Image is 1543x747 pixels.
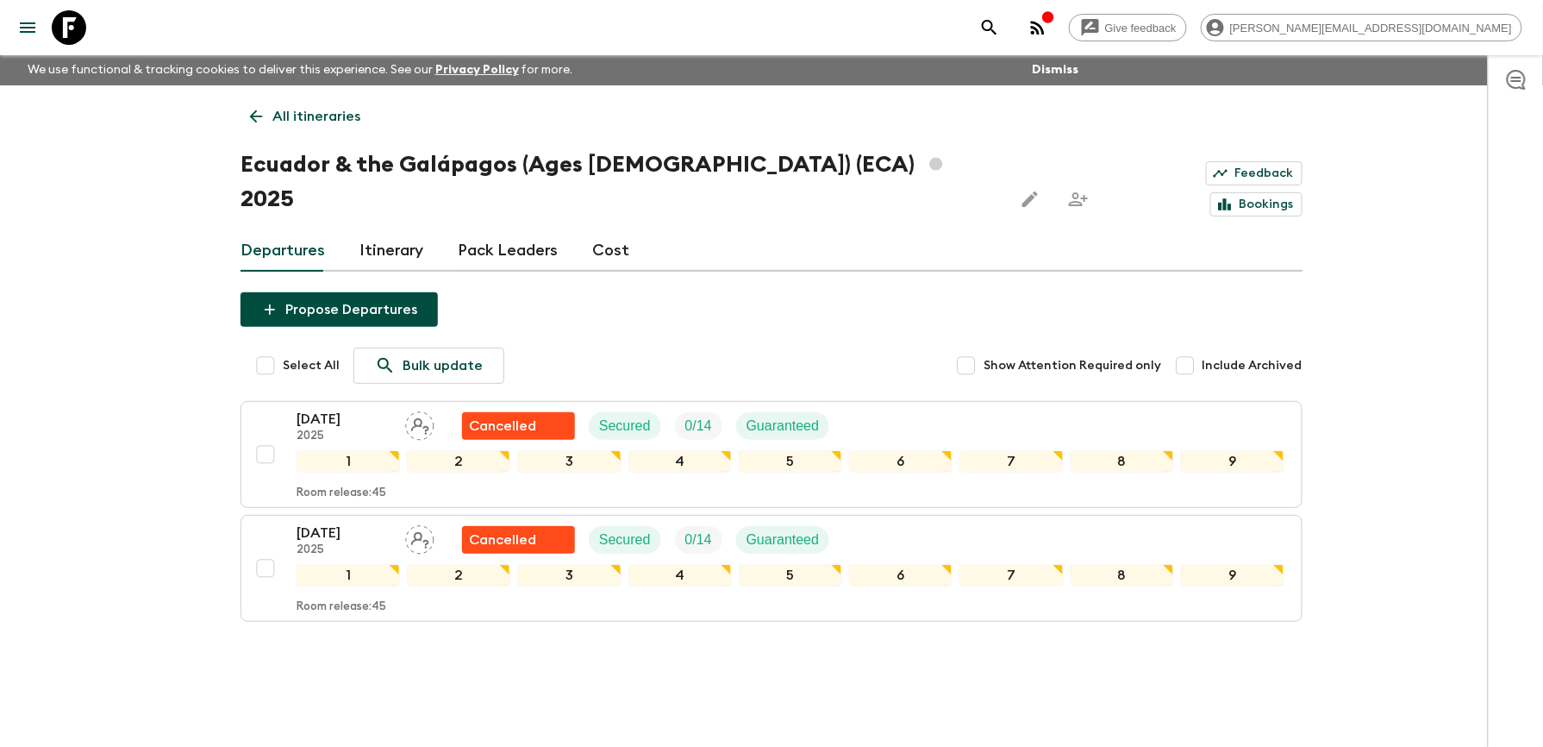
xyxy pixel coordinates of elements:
[297,409,391,430] p: [DATE]
[297,486,386,500] p: Room release: 45
[972,10,1007,45] button: search adventures
[241,515,1302,622] button: [DATE]2025Assign pack leaderFlash Pack cancellationSecuredTrip FillGuaranteed123456789Room releas...
[405,530,434,544] span: Assign pack leader
[407,564,510,587] div: 2
[1071,564,1174,587] div: 8
[589,526,661,554] div: Secured
[599,530,651,550] p: Secured
[517,450,621,473] div: 3
[747,416,820,436] p: Guaranteed
[403,355,483,376] p: Bulk update
[592,230,629,272] a: Cost
[241,99,370,134] a: All itineraries
[984,357,1161,374] span: Show Attention Required only
[1013,182,1047,217] button: Edit this itinerary
[1071,450,1174,473] div: 8
[675,526,722,554] div: Trip Fill
[675,412,722,440] div: Trip Fill
[849,564,953,587] div: 6
[1181,450,1284,473] div: 9
[10,10,45,45] button: menu
[685,416,712,436] p: 0 / 14
[297,600,386,614] p: Room release: 45
[241,148,999,217] h1: Ecuador & the Galápagos (Ages [DEMOGRAPHIC_DATA]) (ECA) 2025
[849,450,953,473] div: 6
[297,543,391,557] p: 2025
[283,357,340,374] span: Select All
[241,292,438,327] button: Propose Departures
[21,54,580,85] p: We use functional & tracking cookies to deliver this experience. See our for more.
[1210,192,1302,217] a: Bookings
[959,564,1063,587] div: 7
[1069,14,1187,41] a: Give feedback
[241,230,325,272] a: Departures
[407,450,510,473] div: 2
[462,526,575,554] div: Flash Pack cancellation
[297,430,391,443] p: 2025
[1028,58,1083,82] button: Dismiss
[959,450,1063,473] div: 7
[517,564,621,587] div: 3
[241,401,1302,508] button: [DATE]2025Assign pack leaderFlash Pack cancellationSecuredTrip FillGuaranteed123456789Room releas...
[739,450,842,473] div: 5
[297,450,400,473] div: 1
[458,230,558,272] a: Pack Leaders
[297,523,391,543] p: [DATE]
[1201,14,1522,41] div: [PERSON_NAME][EMAIL_ADDRESS][DOMAIN_NAME]
[589,412,661,440] div: Secured
[353,348,504,384] a: Bulk update
[1221,22,1521,35] span: [PERSON_NAME][EMAIL_ADDRESS][DOMAIN_NAME]
[469,416,536,436] p: Cancelled
[469,530,536,550] p: Cancelled
[1096,22,1186,35] span: Give feedback
[628,450,732,473] div: 4
[1181,564,1284,587] div: 9
[628,564,732,587] div: 4
[462,412,575,440] div: Flash Pack cancellation
[297,564,400,587] div: 1
[599,416,651,436] p: Secured
[747,530,820,550] p: Guaranteed
[272,106,360,127] p: All itineraries
[1206,161,1302,185] a: Feedback
[1203,357,1302,374] span: Include Archived
[435,64,519,76] a: Privacy Policy
[359,230,423,272] a: Itinerary
[685,530,712,550] p: 0 / 14
[405,417,434,430] span: Assign pack leader
[1061,182,1096,217] span: Share this itinerary
[739,564,842,587] div: 5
